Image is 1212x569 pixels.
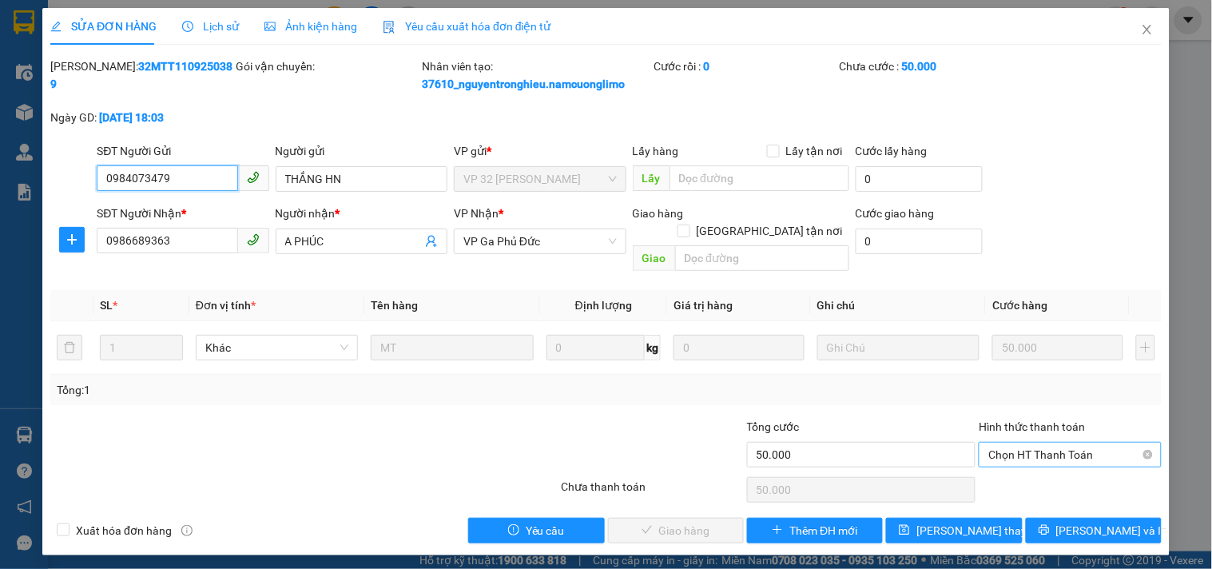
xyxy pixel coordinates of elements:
[575,299,632,312] span: Định lượng
[454,207,499,220] span: VP Nhận
[1026,518,1162,543] button: printer[PERSON_NAME] và In
[50,20,157,33] span: SỬA ĐƠN HÀNG
[645,335,661,360] span: kg
[674,299,733,312] span: Giá trị hàng
[747,420,800,433] span: Tổng cước
[182,20,239,33] span: Lịch sử
[454,142,626,160] div: VP gửi
[463,229,616,253] span: VP Ga Phủ Đức
[675,245,849,271] input: Dọc đường
[886,518,1022,543] button: save[PERSON_NAME] thay đổi
[97,205,268,222] div: SĐT Người Nhận
[247,233,260,246] span: phone
[780,142,849,160] span: Lấy tận nơi
[899,524,910,537] span: save
[633,245,675,271] span: Giao
[992,335,1123,360] input: 0
[704,60,710,73] b: 0
[50,60,232,90] b: 32MTT1109250389
[789,522,857,539] span: Thêm ĐH mới
[559,478,745,506] div: Chưa thanh toán
[856,145,928,157] label: Cước lấy hàng
[840,58,1022,75] div: Chưa cước :
[633,145,679,157] span: Lấy hàng
[1039,524,1050,537] span: printer
[383,21,395,34] img: icon
[633,165,670,191] span: Lấy
[690,222,849,240] span: [GEOGRAPHIC_DATA] tận nơi
[468,518,604,543] button: exclamation-circleYêu cầu
[100,299,113,312] span: SL
[60,233,84,246] span: plus
[425,235,438,248] span: user-add
[422,78,625,90] b: 37610_nguyentronghieu.namcuonglimo
[633,207,684,220] span: Giao hàng
[371,335,533,360] input: VD: Bàn, Ghế
[276,205,447,222] div: Người nhận
[264,20,357,33] span: Ảnh kiện hàng
[988,443,1151,467] span: Chọn HT Thanh Toán
[50,58,232,93] div: [PERSON_NAME]:
[674,335,805,360] input: 0
[70,522,178,539] span: Xuất hóa đơn hàng
[50,109,232,126] div: Ngày GD:
[57,335,82,360] button: delete
[50,21,62,32] span: edit
[992,299,1047,312] span: Cước hàng
[670,165,849,191] input: Dọc đường
[902,60,937,73] b: 50.000
[422,58,651,93] div: Nhân viên tạo:
[182,21,193,32] span: clock-circle
[196,299,256,312] span: Đơn vị tính
[463,167,616,191] span: VP 32 Mạc Thái Tổ
[97,142,268,160] div: SĐT Người Gửi
[772,524,783,537] span: plus
[181,525,193,536] span: info-circle
[247,171,260,184] span: phone
[526,522,565,539] span: Yêu cầu
[276,142,447,160] div: Người gửi
[1056,522,1168,539] span: [PERSON_NAME] và In
[1141,23,1154,36] span: close
[856,229,984,254] input: Cước giao hàng
[1136,335,1155,360] button: plus
[856,166,984,192] input: Cước lấy hàng
[856,207,935,220] label: Cước giao hàng
[59,227,85,253] button: plus
[608,518,744,543] button: checkGiao hàng
[99,111,164,124] b: [DATE] 18:03
[57,381,469,399] div: Tổng: 1
[1143,450,1153,460] span: close-circle
[916,522,1044,539] span: [PERSON_NAME] thay đổi
[654,58,836,75] div: Cước rồi :
[747,518,883,543] button: plusThêm ĐH mới
[1125,8,1170,53] button: Close
[811,290,986,321] th: Ghi chú
[817,335,980,360] input: Ghi Chú
[264,21,276,32] span: picture
[236,58,419,75] div: Gói vận chuyển:
[383,20,551,33] span: Yêu cầu xuất hóa đơn điện tử
[371,299,418,312] span: Tên hàng
[979,420,1085,433] label: Hình thức thanh toán
[508,524,519,537] span: exclamation-circle
[205,336,348,360] span: Khác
